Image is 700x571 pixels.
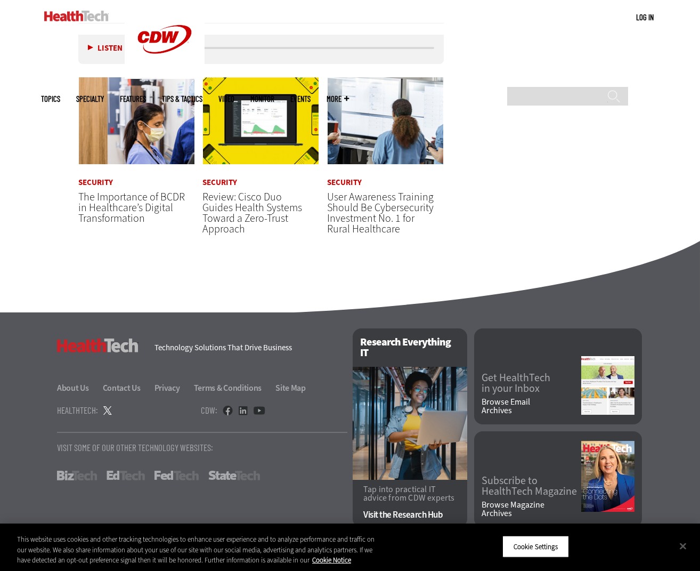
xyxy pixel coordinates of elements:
[57,471,97,480] a: BizTech
[57,382,101,393] a: About Us
[208,471,260,480] a: StateTech
[482,476,581,497] a: Subscribe toHealthTech Magazine
[482,501,581,518] a: Browse MagazineArchives
[327,179,362,187] a: Security
[78,179,113,187] a: Security
[78,190,185,226] a: The Importance of BCDR in Healthcare’s Digital Transformation
[202,190,302,236] a: Review: Cisco Duo Guides Health Systems Toward a Zero-Trust Approach
[202,179,237,187] a: Security
[353,328,467,367] h2: Research Everything IT
[194,382,274,393] a: Terms & Conditions
[120,95,146,103] a: Features
[502,535,569,558] button: Cookie Settings
[44,11,109,21] img: Home
[154,471,199,480] a: FedTech
[327,190,434,236] a: User Awareness Training Should Be Cybersecurity Investment No. 1 for Rural Healthcare
[202,77,319,165] img: Cisco Duo
[154,344,339,352] h4: Technology Solutions That Drive Business
[162,95,202,103] a: Tips & Tactics
[312,556,351,565] a: More information about your privacy
[636,12,654,23] div: User menu
[581,441,634,512] img: Summer 2025 cover
[154,382,192,393] a: Privacy
[363,510,457,519] a: Visit the Research Hub
[201,406,217,415] h4: CDW:
[290,95,311,103] a: Events
[327,95,349,103] span: More
[17,534,385,566] div: This website uses cookies and other tracking technologies to enhance user experience and to analy...
[636,12,654,22] a: Log in
[57,406,98,415] h4: HealthTech:
[76,95,104,103] span: Specialty
[671,534,695,558] button: Close
[107,471,145,480] a: EdTech
[327,77,444,165] img: Doctors reviewing information boards
[103,382,153,393] a: Contact Us
[125,70,205,82] a: CDW
[482,373,581,394] a: Get HealthTechin your Inbox
[482,398,581,415] a: Browse EmailArchives
[41,95,60,103] span: Topics
[581,356,634,415] img: newsletter screenshot
[78,77,195,165] img: Doctors reviewing tablet
[218,95,234,103] a: Video
[57,339,139,352] h3: HealthTech
[250,95,274,103] a: MonITor
[275,382,306,393] a: Site Map
[363,485,457,502] p: Tap into practical IT advice from CDW experts
[57,443,347,452] p: Visit Some Of Our Other Technology Websites:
